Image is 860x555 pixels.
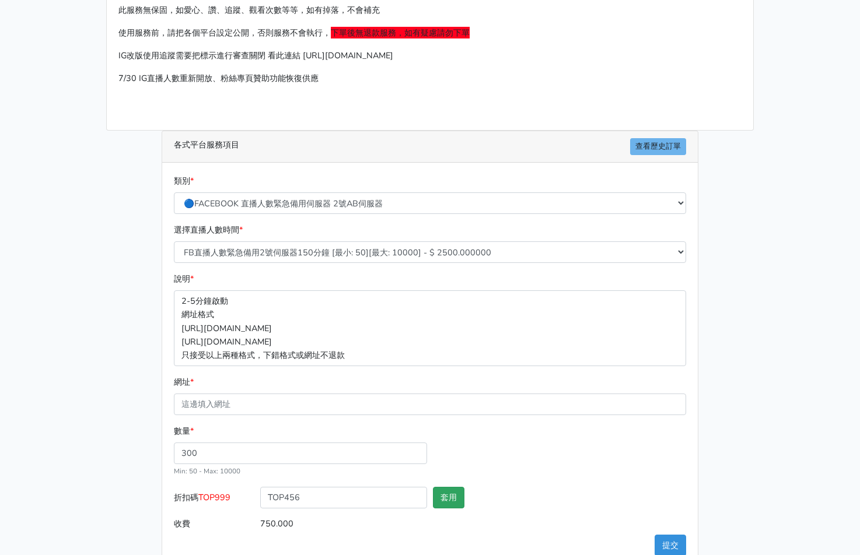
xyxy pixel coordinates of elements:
[171,487,257,513] label: 折扣碼
[174,394,686,415] input: 這邊填入網址
[162,131,698,163] div: 各式平台服務項目
[433,487,464,508] button: 套用
[331,27,470,38] span: 下單後無退款服務，如有疑慮請勿下單
[118,72,742,85] p: 7/30 IG直播人數重新開放、粉絲專頁贊助功能恢復供應
[174,466,240,476] small: Min: 50 - Max: 10000
[118,26,742,40] p: 使用服務前，請把各個平台設定公開，否則服務不會執行，
[118,49,742,62] p: IG改版使用追蹤需要把標示進行審查關閉 看此連結 [URL][DOMAIN_NAME]
[118,3,742,17] p: 此服務無保固，如愛心、讚、追蹤、觀看次數等等，如有掉落，不會補充
[171,513,257,535] label: 收費
[174,223,243,237] label: 選擇直播人數時間
[198,491,230,503] span: TOP999
[174,290,686,366] p: 2-5分鐘啟動 網址格式 [URL][DOMAIN_NAME] [URL][DOMAIN_NAME] 只接受以上兩種格式，下錯格式或網址不退款
[174,424,194,438] label: 數量
[174,174,194,188] label: 類別
[174,375,194,389] label: 網址
[630,138,686,155] a: 查看歷史訂單
[174,272,194,286] label: 說明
